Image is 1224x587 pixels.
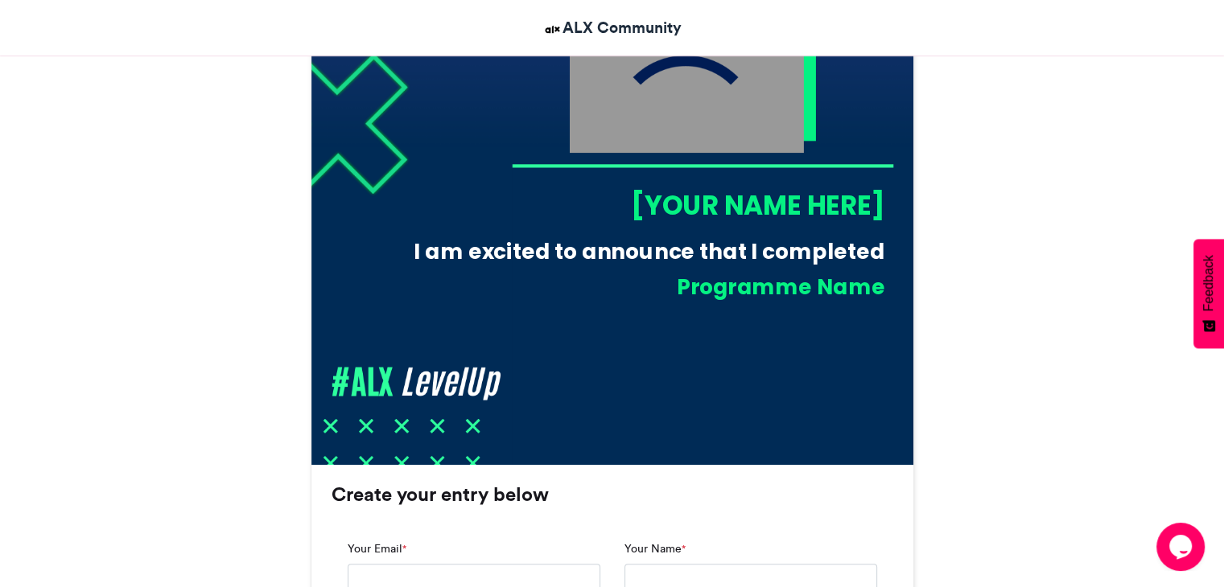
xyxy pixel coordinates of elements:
span: Feedback [1201,255,1216,311]
div: [YOUR NAME HERE] [511,187,884,224]
h3: Create your entry below [332,485,893,504]
div: Programme Name [424,273,885,302]
label: Your Name [624,540,686,557]
iframe: chat widget [1156,523,1208,571]
button: Feedback - Show survey [1193,239,1224,348]
img: ALX Community [542,19,563,39]
div: I am excited to announce that I completed [399,237,884,267]
label: Your Email [348,540,406,557]
a: ALX Community [542,16,682,39]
